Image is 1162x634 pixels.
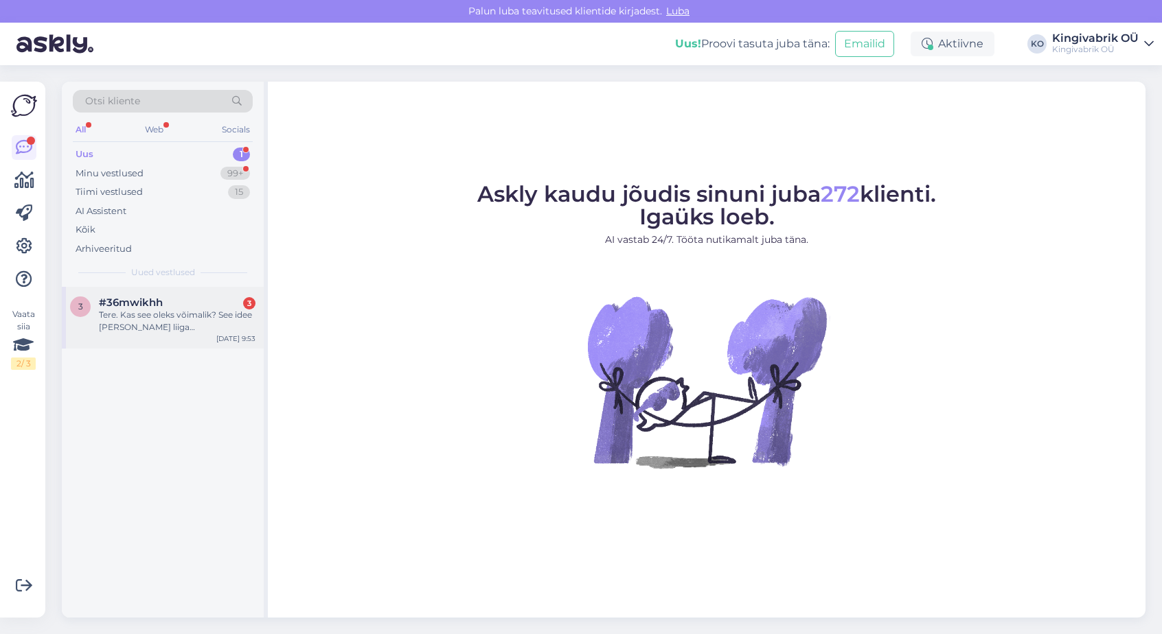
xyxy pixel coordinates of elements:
[85,94,140,108] span: Otsi kliente
[233,148,250,161] div: 1
[99,296,163,309] span: #36mwikhh
[131,266,195,279] span: Uued vestlused
[228,185,250,199] div: 15
[821,180,860,207] span: 272
[76,223,95,237] div: Kõik
[73,121,89,139] div: All
[477,233,936,247] p: AI vastab 24/7. Tööta nutikamalt juba täna.
[11,357,36,370] div: 2 / 3
[76,242,132,256] div: Arhiveeritud
[243,297,255,309] div: 3
[216,333,255,344] div: [DATE] 9:53
[583,258,830,505] img: No Chat active
[142,121,166,139] div: Web
[76,148,93,161] div: Uus
[662,5,694,17] span: Luba
[675,37,701,50] b: Uus!
[477,180,936,230] span: Askly kaudu jõudis sinuni juba klienti. Igaüks loeb.
[220,167,250,180] div: 99+
[99,309,255,333] div: Tere. Kas see oleks võimalik? See idee [PERSON_NAME] liiga [PERSON_NAME] loomulikult. Aga küsin i...
[1052,44,1139,55] div: Kingivabrik OÜ
[219,121,253,139] div: Socials
[911,32,994,56] div: Aktiivne
[675,36,830,52] div: Proovi tasuta juba täna:
[76,204,126,218] div: AI Assistent
[11,93,37,119] img: Askly Logo
[1052,33,1154,55] a: Kingivabrik OÜKingivabrik OÜ
[835,31,894,57] button: Emailid
[1027,34,1047,54] div: KO
[76,185,143,199] div: Tiimi vestlused
[1052,33,1139,44] div: Kingivabrik OÜ
[76,167,144,180] div: Minu vestlused
[78,301,83,312] span: 3
[11,308,36,370] div: Vaata siia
